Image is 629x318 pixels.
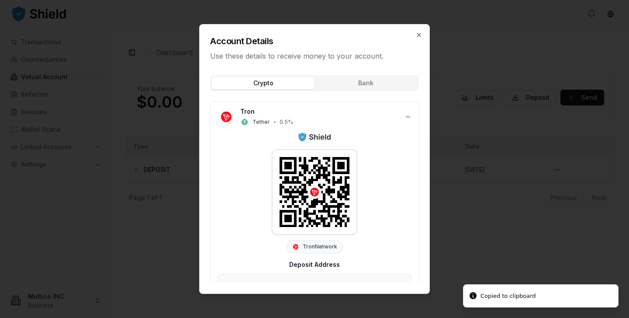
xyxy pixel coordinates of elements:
[310,188,319,196] img: Tron
[210,35,419,47] h2: Account Details
[280,119,293,126] span: 0.5 %
[212,77,314,89] button: Crypto
[252,119,270,126] span: Tether
[210,51,419,61] p: Use these details to receive money to your account.
[314,77,417,89] button: Bank
[289,261,340,268] label: Deposit Address
[240,107,255,116] span: Tron
[293,244,298,249] img: Tron
[242,119,248,125] img: Tether
[303,243,337,250] span: Tron Network
[297,132,331,142] img: Shield Logo
[211,102,418,132] button: TronTronTetherTether•0.5%
[390,282,404,296] button: Copy to clipboard
[221,112,232,122] img: Tron
[273,119,276,126] span: •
